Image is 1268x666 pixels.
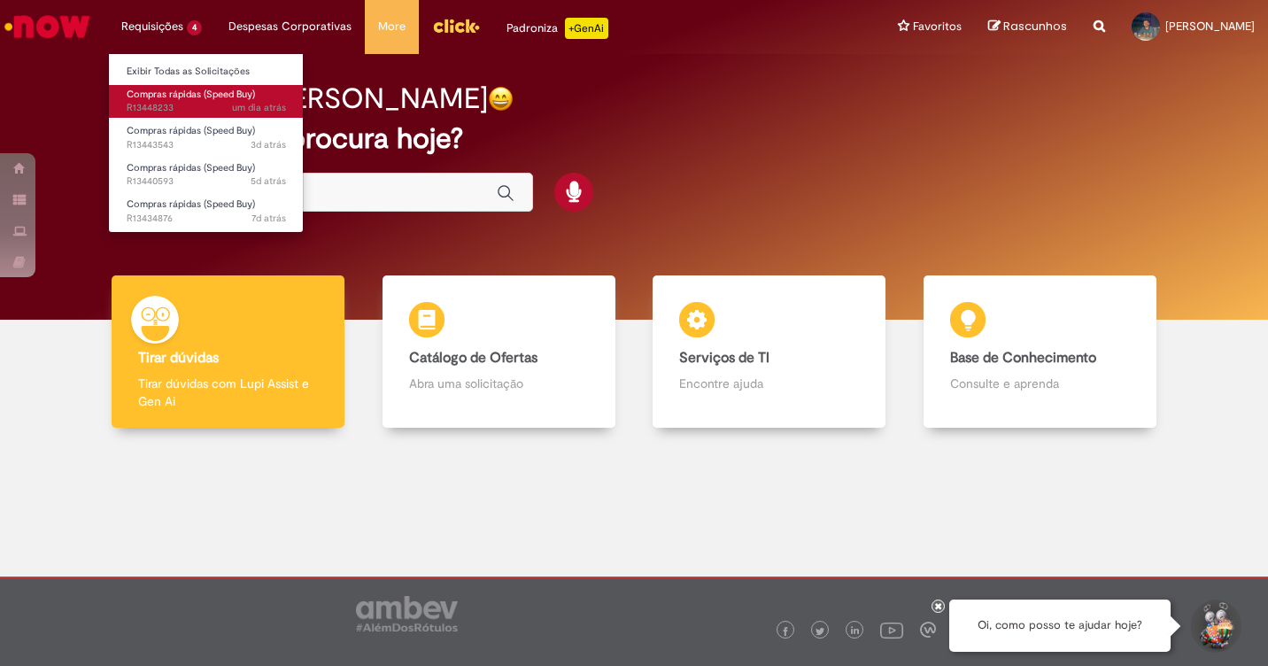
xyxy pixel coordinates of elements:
[488,86,514,112] img: happy-face.png
[913,18,962,35] span: Favoritos
[109,159,304,191] a: Aberto R13440593 : Compras rápidas (Speed Buy)
[127,212,286,226] span: R13434876
[109,121,304,154] a: Aberto R13443543 : Compras rápidas (Speed Buy)
[251,138,286,151] span: 3d atrás
[228,18,352,35] span: Despesas Corporativas
[1003,18,1067,35] span: Rascunhos
[127,161,255,174] span: Compras rápidas (Speed Buy)
[127,174,286,189] span: R13440593
[127,197,255,211] span: Compras rápidas (Speed Buy)
[138,375,318,410] p: Tirar dúvidas com Lupi Assist e Gen Ai
[1188,600,1241,653] button: Iniciar Conversa de Suporte
[127,88,255,101] span: Compras rápidas (Speed Buy)
[232,101,286,114] span: um dia atrás
[378,18,406,35] span: More
[409,349,537,367] b: Catálogo de Ofertas
[109,62,304,81] a: Exibir Todas as Solicitações
[679,349,769,367] b: Serviços de TI
[356,596,458,631] img: logo_footer_ambev_rotulo_gray.png
[634,275,905,429] a: Serviços de TI Encontre ajuda
[409,375,589,392] p: Abra uma solicitação
[880,618,903,641] img: logo_footer_youtube.png
[127,101,286,115] span: R13448233
[679,375,859,392] p: Encontre ajuda
[565,18,608,39] p: +GenAi
[920,622,936,638] img: logo_footer_workplace.png
[127,124,255,137] span: Compras rápidas (Speed Buy)
[816,627,824,636] img: logo_footer_twitter.png
[781,627,790,636] img: logo_footer_facebook.png
[129,123,1139,154] h2: O que você procura hoje?
[905,275,1176,429] a: Base de Conhecimento Consulte e aprenda
[251,138,286,151] time: 25/08/2025 10:53:18
[950,375,1130,392] p: Consulte e aprenda
[2,9,93,44] img: ServiceNow
[127,138,286,152] span: R13443543
[506,18,608,39] div: Padroniza
[93,275,364,429] a: Tirar dúvidas Tirar dúvidas com Lupi Assist e Gen Ai
[108,53,304,233] ul: Requisições
[364,275,635,429] a: Catálogo de Ofertas Abra uma solicitação
[432,12,480,39] img: click_logo_yellow_360x200.png
[251,174,286,188] time: 22/08/2025 15:52:50
[121,18,183,35] span: Requisições
[1165,19,1255,34] span: [PERSON_NAME]
[129,83,488,114] h2: Boa tarde, [PERSON_NAME]
[109,195,304,228] a: Aberto R13434876 : Compras rápidas (Speed Buy)
[851,626,860,637] img: logo_footer_linkedin.png
[949,600,1171,652] div: Oi, como posso te ajudar hoje?
[138,349,219,367] b: Tirar dúvidas
[988,19,1067,35] a: Rascunhos
[187,20,202,35] span: 4
[232,101,286,114] time: 26/08/2025 13:01:50
[251,212,286,225] span: 7d atrás
[109,85,304,118] a: Aberto R13448233 : Compras rápidas (Speed Buy)
[950,349,1096,367] b: Base de Conhecimento
[251,174,286,188] span: 5d atrás
[251,212,286,225] time: 21/08/2025 09:23:22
